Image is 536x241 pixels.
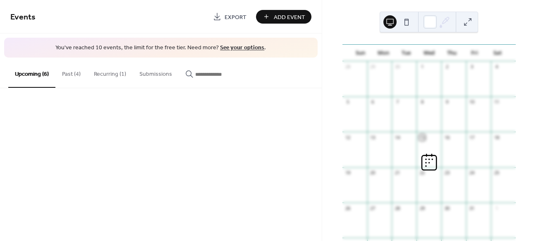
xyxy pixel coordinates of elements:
div: 2 [444,64,450,70]
div: 28 [345,64,351,70]
a: See your options [220,42,264,53]
div: Fri [463,45,486,61]
div: 12 [345,134,351,140]
div: 30 [394,64,400,70]
div: 30 [444,205,450,211]
div: 27 [370,205,376,211]
div: 1 [419,64,425,70]
div: 1 [493,205,500,211]
div: 17 [469,134,475,140]
div: 4 [493,64,500,70]
div: Wed [418,45,440,61]
span: You've reached 10 events, the limit for the free tier. Need more? . [12,44,309,52]
div: 6 [370,99,376,105]
div: 31 [469,205,475,211]
div: Sun [349,45,372,61]
div: 29 [370,64,376,70]
div: 28 [394,205,400,211]
div: 9 [444,99,450,105]
div: Mon [372,45,395,61]
span: Export [225,13,246,22]
div: 23 [444,170,450,176]
div: 11 [493,99,500,105]
div: 16 [444,134,450,140]
div: 5 [345,99,351,105]
div: 29 [419,205,425,211]
div: 22 [419,170,425,176]
div: 24 [469,170,475,176]
div: 21 [394,170,400,176]
div: 7 [394,99,400,105]
div: 3 [469,64,475,70]
div: Thu [440,45,463,61]
div: 14 [394,134,400,140]
div: 25 [493,170,500,176]
div: Sat [486,45,509,61]
div: Tue [395,45,417,61]
div: 8 [419,99,425,105]
button: Past (4) [55,58,87,87]
div: 19 [345,170,351,176]
a: Export [207,10,253,24]
div: 13 [370,134,376,140]
div: 26 [345,205,351,211]
div: 15 [419,134,425,140]
button: Upcoming (6) [8,58,55,88]
div: 18 [493,134,500,140]
button: Recurring (1) [87,58,133,87]
div: 20 [370,170,376,176]
span: Events [10,9,36,25]
div: 10 [469,99,475,105]
button: Submissions [133,58,179,87]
